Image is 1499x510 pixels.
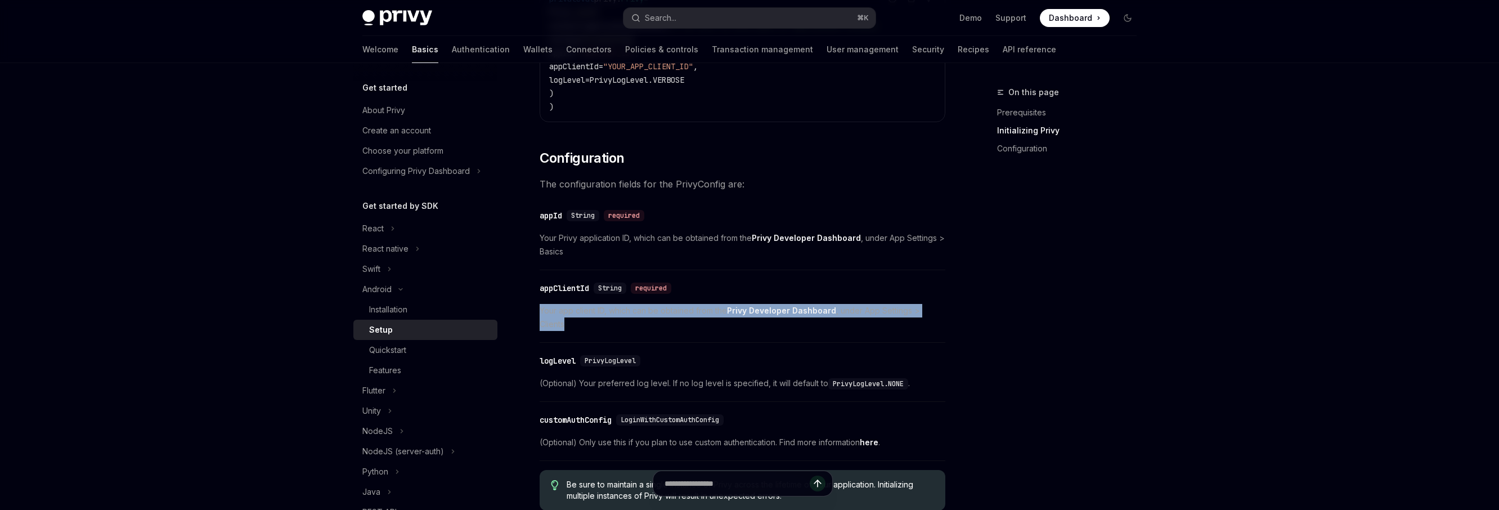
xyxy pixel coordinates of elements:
span: = [585,75,590,85]
span: = [599,61,603,71]
div: Configuring Privy Dashboard [362,164,470,178]
div: Java [362,485,380,499]
span: PrivyLogLevel [585,356,636,365]
div: Setup [369,323,393,337]
h5: Get started [362,81,407,95]
span: , [693,61,698,71]
div: Installation [369,303,407,316]
a: Basics [412,36,438,63]
div: Unity [362,404,381,418]
a: Choose your platform [353,141,497,161]
div: Create an account [362,124,431,137]
span: appClientId [549,61,599,71]
a: Connectors [566,36,612,63]
button: React native [353,239,497,259]
span: PrivyLogLevel.VERBOSE [590,75,684,85]
button: React [353,218,497,239]
a: API reference [1003,36,1056,63]
a: Privy Developer Dashboard [727,306,836,316]
a: Initializing Privy [997,122,1146,140]
h5: Get started by SDK [362,199,438,213]
div: appClientId [540,283,589,294]
div: required [631,283,671,294]
div: About Privy [362,104,405,117]
span: Your Privy application ID, which can be obtained from the , under App Settings > Basics [540,231,945,258]
a: Quickstart [353,340,497,360]
a: Welcome [362,36,398,63]
span: String [598,284,622,293]
strong: Privy Developer Dashboard [727,306,836,315]
a: Privy Developer Dashboard [752,233,861,243]
a: Create an account [353,120,497,141]
a: Prerequisites [997,104,1146,122]
span: On this page [1008,86,1059,99]
button: Java [353,482,497,502]
div: Android [362,283,392,296]
span: ) [549,102,554,112]
div: required [604,210,644,221]
a: Demo [959,12,982,24]
button: Unity [353,401,497,421]
button: Search...⌘K [623,8,876,28]
button: Send message [810,476,825,491]
div: customAuthConfig [540,414,612,426]
span: String [571,211,595,220]
a: Recipes [958,36,989,63]
span: Your app client ID, which can be obtained from the , under App Settings > Clients [540,304,945,331]
div: logLevel [540,355,576,366]
div: Search... [645,11,676,25]
span: ⌘ K [857,14,869,23]
a: Wallets [523,36,553,63]
button: Android [353,279,497,299]
div: Swift [362,262,380,276]
a: Authentication [452,36,510,63]
span: Dashboard [1049,12,1092,24]
span: The configuration fields for the PrivyConfig are: [540,176,945,192]
button: Python [353,462,497,482]
div: React native [362,242,409,256]
span: (Optional) Only use this if you plan to use custom authentication. Find more information . [540,436,945,449]
div: Quickstart [369,343,406,357]
span: (Optional) Your preferred log level. If no log level is specified, it will default to . [540,377,945,390]
div: Flutter [362,384,385,397]
div: Python [362,465,388,478]
a: Features [353,360,497,381]
div: NodeJS (server-auth) [362,445,444,458]
a: Configuration [997,140,1146,158]
a: here [860,437,878,448]
span: Configuration [540,149,624,167]
button: Toggle dark mode [1119,9,1137,27]
a: Installation [353,299,497,320]
img: dark logo [362,10,432,26]
span: ) [549,88,554,99]
input: Ask a question... [665,471,810,496]
a: Policies & controls [625,36,698,63]
span: LoginWithCustomAuthConfig [621,415,719,424]
button: Configuring Privy Dashboard [353,161,497,181]
a: Dashboard [1040,9,1110,27]
span: "YOUR_APP_CLIENT_ID" [603,61,693,71]
a: Support [995,12,1026,24]
button: Swift [353,259,497,279]
button: NodeJS [353,421,497,441]
div: React [362,222,384,235]
div: appId [540,210,562,221]
a: Setup [353,320,497,340]
a: About Privy [353,100,497,120]
button: NodeJS (server-auth) [353,441,497,462]
a: User management [827,36,899,63]
code: PrivyLogLevel.NONE [828,378,908,390]
button: Flutter [353,381,497,401]
a: Security [912,36,944,63]
div: Choose your platform [362,144,443,158]
a: Transaction management [712,36,813,63]
div: Features [369,364,401,377]
div: NodeJS [362,424,393,438]
span: logLevel [549,75,585,85]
